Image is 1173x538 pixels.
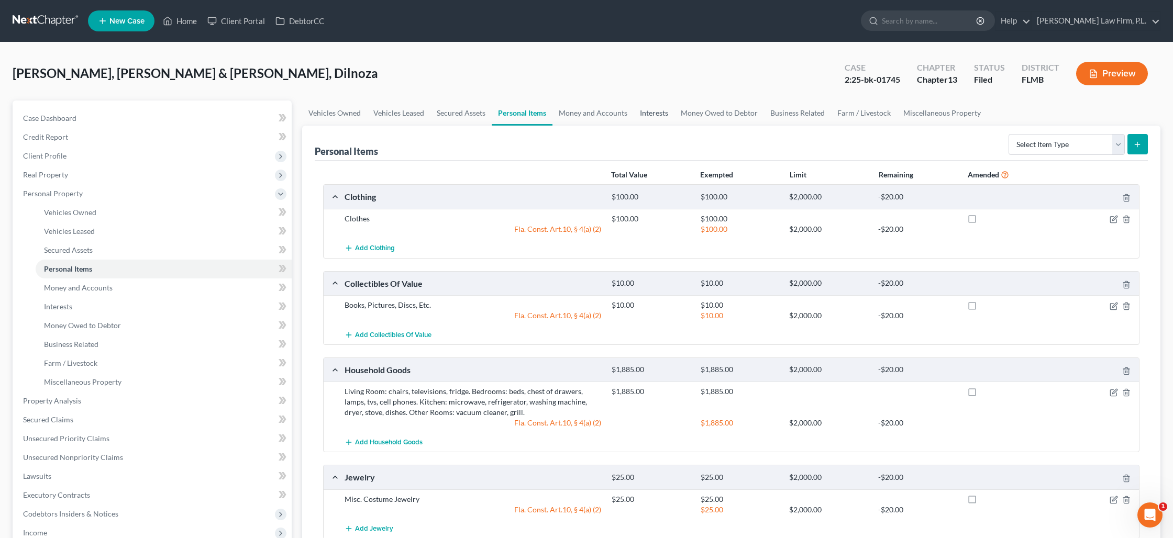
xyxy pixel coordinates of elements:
[23,415,73,424] span: Secured Claims
[44,377,121,386] span: Miscellaneous Property
[36,297,292,316] a: Interests
[1022,62,1059,74] div: District
[873,365,962,375] div: -$20.00
[36,373,292,391] a: Miscellaneous Property
[873,310,962,321] div: -$20.00
[917,62,957,74] div: Chapter
[897,100,987,126] a: Miscellaneous Property
[355,331,431,339] span: Add Collectibles Of Value
[23,528,47,537] span: Income
[1022,74,1059,86] div: FLMB
[974,62,1005,74] div: Status
[700,170,733,179] strong: Exempted
[873,278,962,288] div: -$20.00
[873,192,962,202] div: -$20.00
[315,145,378,158] div: Personal Items
[606,386,695,397] div: $1,885.00
[1137,502,1163,528] iframe: Intercom live chat
[345,325,431,344] button: Add Collectibles Of Value
[44,227,95,236] span: Vehicles Leased
[355,525,393,533] span: Add Jewelry
[606,494,695,505] div: $25.00
[339,224,606,234] div: Fla. Const. Art.10, § 4(a) (2)
[23,132,68,141] span: Credit Report
[611,170,647,179] strong: Total Value
[879,170,913,179] strong: Remaining
[23,472,51,480] span: Lawsuits
[36,260,292,278] a: Personal Items
[339,364,606,375] div: Household Goods
[355,244,395,253] span: Add Clothing
[845,74,900,86] div: 2:25-bk-01745
[36,203,292,222] a: Vehicles Owned
[695,473,784,483] div: $25.00
[36,354,292,373] a: Farm / Livestock
[968,170,999,179] strong: Amended
[15,391,292,410] a: Property Analysis
[695,386,784,397] div: $1,885.00
[339,310,606,321] div: Fla. Const. Art.10, § 4(a) (2)
[339,472,606,483] div: Jewelry
[23,396,81,405] span: Property Analysis
[44,340,98,349] span: Business Related
[15,486,292,505] a: Executory Contracts
[784,365,873,375] div: $2,000.00
[948,74,957,84] span: 13
[831,100,897,126] a: Farm / Livestock
[695,418,784,428] div: $1,885.00
[23,170,68,179] span: Real Property
[339,386,606,418] div: Living Room: chairs, televisions, fridge. Bedrooms: beds, chest of drawers, lamps, tvs, cell phon...
[995,12,1031,30] a: Help
[606,278,695,288] div: $10.00
[845,62,900,74] div: Case
[109,17,145,25] span: New Case
[873,418,962,428] div: -$20.00
[339,494,606,505] div: Misc. Costume Jewelry
[873,224,962,234] div: -$20.00
[23,434,109,443] span: Unsecured Priority Claims
[15,429,292,448] a: Unsecured Priority Claims
[23,114,76,122] span: Case Dashboard
[492,100,552,126] a: Personal Items
[784,473,873,483] div: $2,000.00
[784,192,873,202] div: $2,000.00
[36,222,292,241] a: Vehicles Leased
[873,473,962,483] div: -$20.00
[882,11,978,30] input: Search by name...
[764,100,831,126] a: Business Related
[23,151,67,160] span: Client Profile
[674,100,764,126] a: Money Owed to Debtor
[1076,62,1148,85] button: Preview
[158,12,202,30] a: Home
[15,467,292,486] a: Lawsuits
[44,283,113,292] span: Money and Accounts
[784,224,873,234] div: $2,000.00
[345,239,395,258] button: Add Clothing
[202,12,270,30] a: Client Portal
[790,170,806,179] strong: Limit
[15,448,292,467] a: Unsecured Nonpriority Claims
[15,410,292,429] a: Secured Claims
[784,278,873,288] div: $2,000.00
[695,214,784,224] div: $100.00
[695,278,784,288] div: $10.00
[44,358,97,367] span: Farm / Livestock
[339,278,606,289] div: Collectibles Of Value
[339,418,606,428] div: Fla. Const. Art.10, § 4(a) (2)
[23,453,123,462] span: Unsecured Nonpriority Claims
[784,505,873,515] div: $2,000.00
[44,208,96,217] span: Vehicles Owned
[974,74,1005,86] div: Filed
[270,12,329,30] a: DebtorCC
[606,365,695,375] div: $1,885.00
[23,490,90,499] span: Executory Contracts
[695,494,784,505] div: $25.00
[695,310,784,321] div: $10.00
[606,214,695,224] div: $100.00
[44,245,93,254] span: Secured Assets
[44,264,92,273] span: Personal Items
[339,505,606,515] div: Fla. Const. Art.10, § 4(a) (2)
[784,418,873,428] div: $2,000.00
[606,473,695,483] div: $25.00
[606,300,695,310] div: $10.00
